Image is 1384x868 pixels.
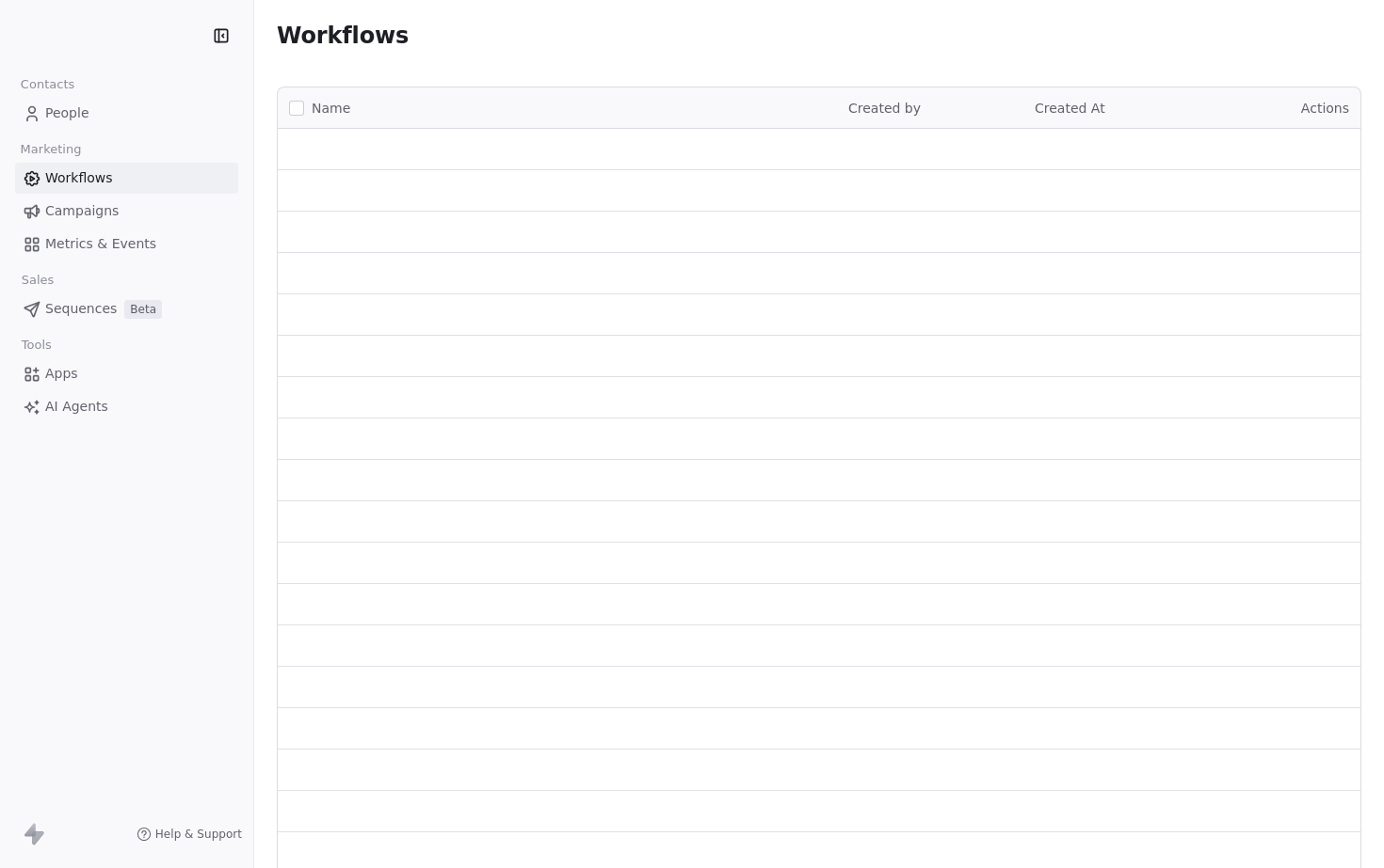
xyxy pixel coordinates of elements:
a: Apps [15,358,238,389]
span: Marketing [12,135,89,164]
span: Beta [124,300,162,319]
span: Created by [848,101,921,116]
a: Campaigns [15,196,238,227]
span: Campaigns [45,201,119,221]
span: Sales [13,266,62,294]
span: Name [312,99,350,118]
span: Workflows [45,168,113,188]
a: Workflows [15,163,238,194]
a: SequencesBeta [15,293,238,324]
a: People [15,98,238,129]
a: Help & Support [137,827,242,842]
span: Workflows [277,23,409,49]
span: Contacts [12,71,83,99]
span: Apps [45,364,78,384]
span: Tools [13,331,59,359]
span: Help & Support [155,827,242,842]
span: AI Agents [45,397,108,417]
span: Sequences [45,299,117,319]
span: Created At [1035,101,1105,116]
a: AI Agents [15,391,238,422]
span: Actions [1301,101,1349,116]
span: Metrics & Events [45,234,156,254]
a: Metrics & Events [15,229,238,260]
span: People [45,103,89,123]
